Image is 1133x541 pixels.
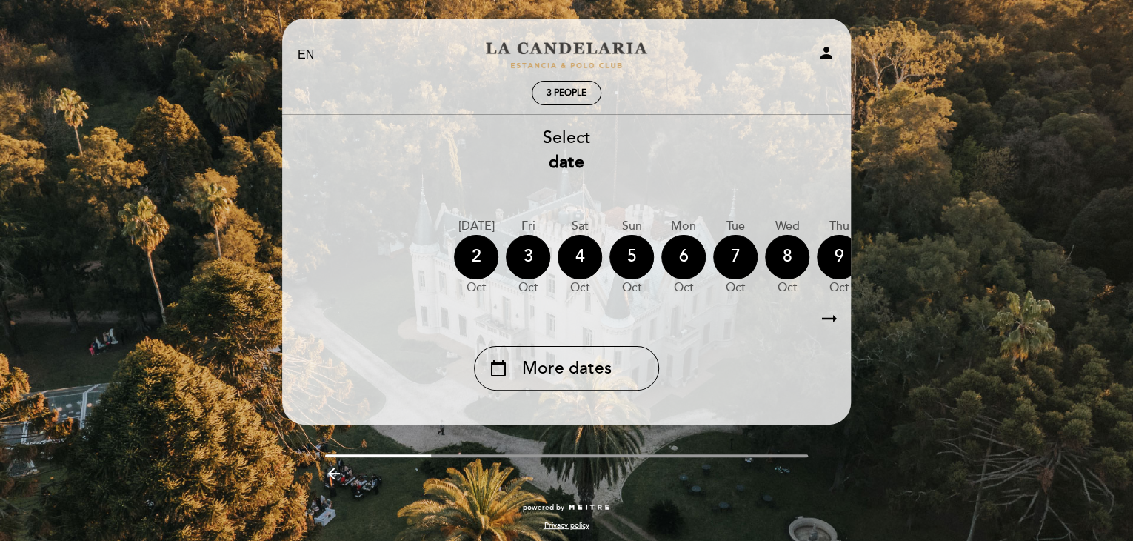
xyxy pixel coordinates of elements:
[661,218,706,235] div: Mon
[713,235,758,279] div: 7
[506,235,550,279] div: 3
[549,152,584,173] b: date
[713,279,758,296] div: Oct
[818,44,835,62] i: person
[661,235,706,279] div: 6
[506,279,550,296] div: Oct
[765,218,809,235] div: Wed
[558,235,602,279] div: 4
[713,218,758,235] div: Tue
[506,218,550,235] div: Fri
[325,465,343,482] i: arrow_backward
[661,279,706,296] div: Oct
[818,44,835,67] button: person
[454,279,498,296] div: Oct
[558,218,602,235] div: Sat
[547,87,586,99] span: 3 people
[609,279,654,296] div: Oct
[817,279,861,296] div: Oct
[558,279,602,296] div: Oct
[568,504,610,511] img: MEITRE
[817,235,861,279] div: 9
[281,126,852,175] div: Select
[544,520,589,531] a: Privacy policy
[818,303,840,335] i: arrow_right_alt
[522,356,612,381] span: More dates
[523,502,610,513] a: powered by
[454,218,498,235] div: [DATE]
[474,35,659,76] a: LA [PERSON_NAME]
[609,235,654,279] div: 5
[609,218,654,235] div: Sun
[454,235,498,279] div: 2
[765,235,809,279] div: 8
[817,218,861,235] div: Thu
[489,356,507,381] i: calendar_today
[765,279,809,296] div: Oct
[523,502,564,513] span: powered by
